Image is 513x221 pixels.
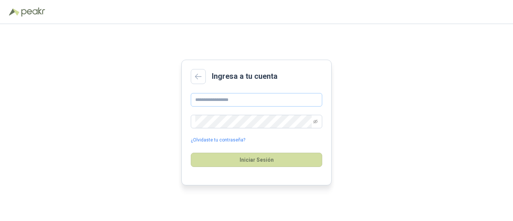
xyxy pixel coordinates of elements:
img: Logo [9,8,20,16]
img: Peakr [21,8,45,17]
a: ¿Olvidaste tu contraseña? [191,137,245,144]
h2: Ingresa a tu cuenta [212,71,278,82]
span: eye-invisible [313,119,318,124]
button: Iniciar Sesión [191,153,322,167]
